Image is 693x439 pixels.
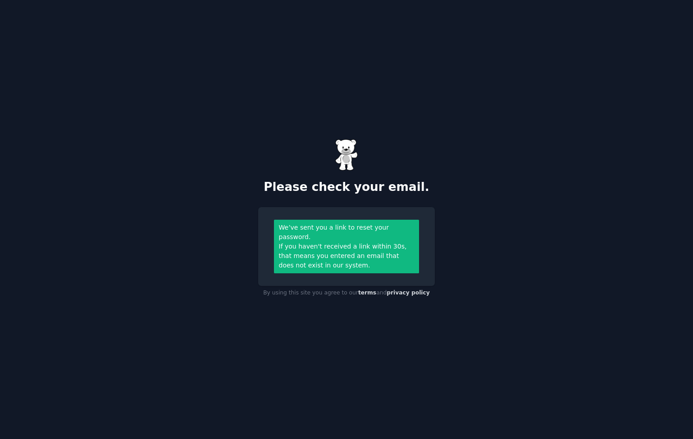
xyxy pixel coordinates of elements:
[279,223,415,242] div: We’ve sent you a link to reset your password.
[387,290,430,296] a: privacy policy
[358,290,376,296] a: terms
[335,139,358,171] img: Gummy Bear
[279,242,415,270] div: If you haven't received a link within 30s, that means you entered an email that does not exist in...
[258,286,435,300] div: By using this site you agree to our and
[258,180,435,195] h2: Please check your email.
